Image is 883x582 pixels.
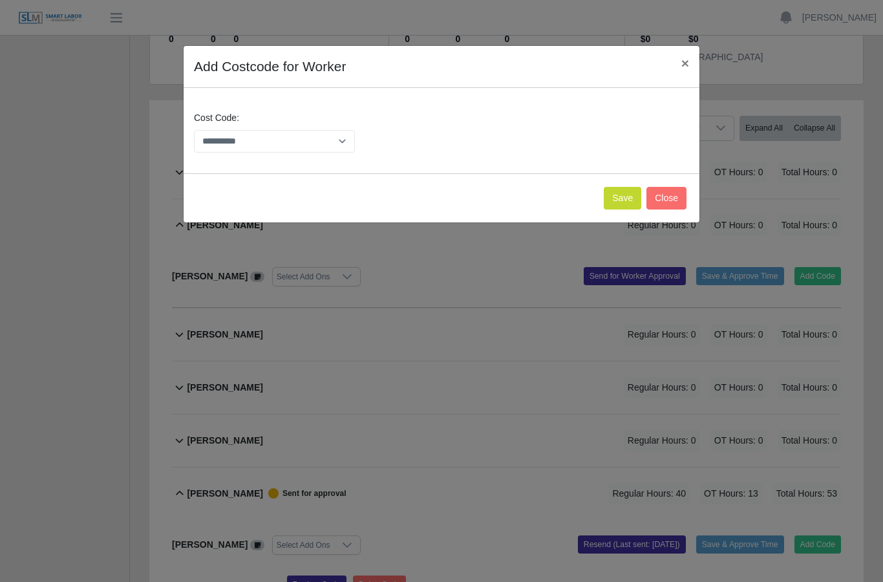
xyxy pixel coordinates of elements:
button: Close [646,187,686,210]
label: Cost Code: [194,111,239,125]
button: Close [671,46,699,80]
h4: Add Costcode for Worker [194,56,346,77]
button: Save [604,187,641,210]
span: × [681,56,689,70]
